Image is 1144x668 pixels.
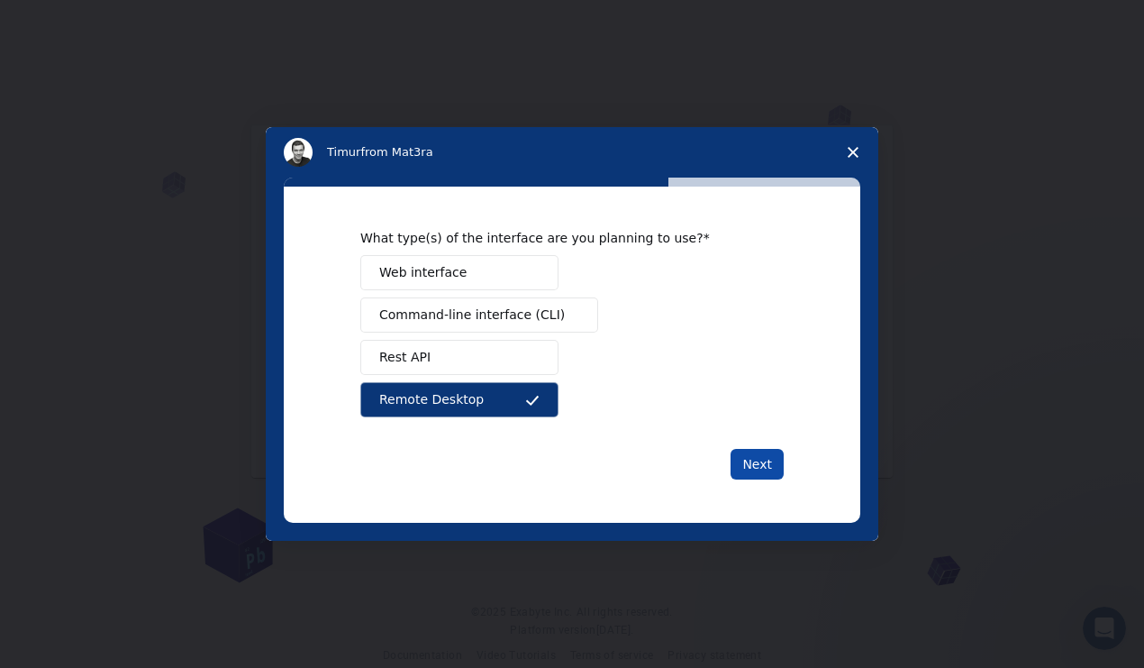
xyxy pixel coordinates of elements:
span: Rest API [379,348,431,367]
button: Command-line interface (CLI) [360,297,598,333]
button: Rest API [360,340,558,375]
span: from Mat3ra [360,145,432,159]
span: Support [38,13,103,29]
button: Next [731,449,784,480]
img: Profile image for Timur [284,138,313,167]
span: Command-line interface (CLI) [379,306,565,325]
button: Remote Desktop [360,382,558,417]
span: Timur [327,145,360,159]
span: Close survey [828,127,878,178]
button: Web interface [360,255,558,290]
span: Remote Desktop [379,390,484,409]
div: What type(s) of the interface are you planning to use? [360,230,757,246]
span: Web interface [379,263,467,282]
